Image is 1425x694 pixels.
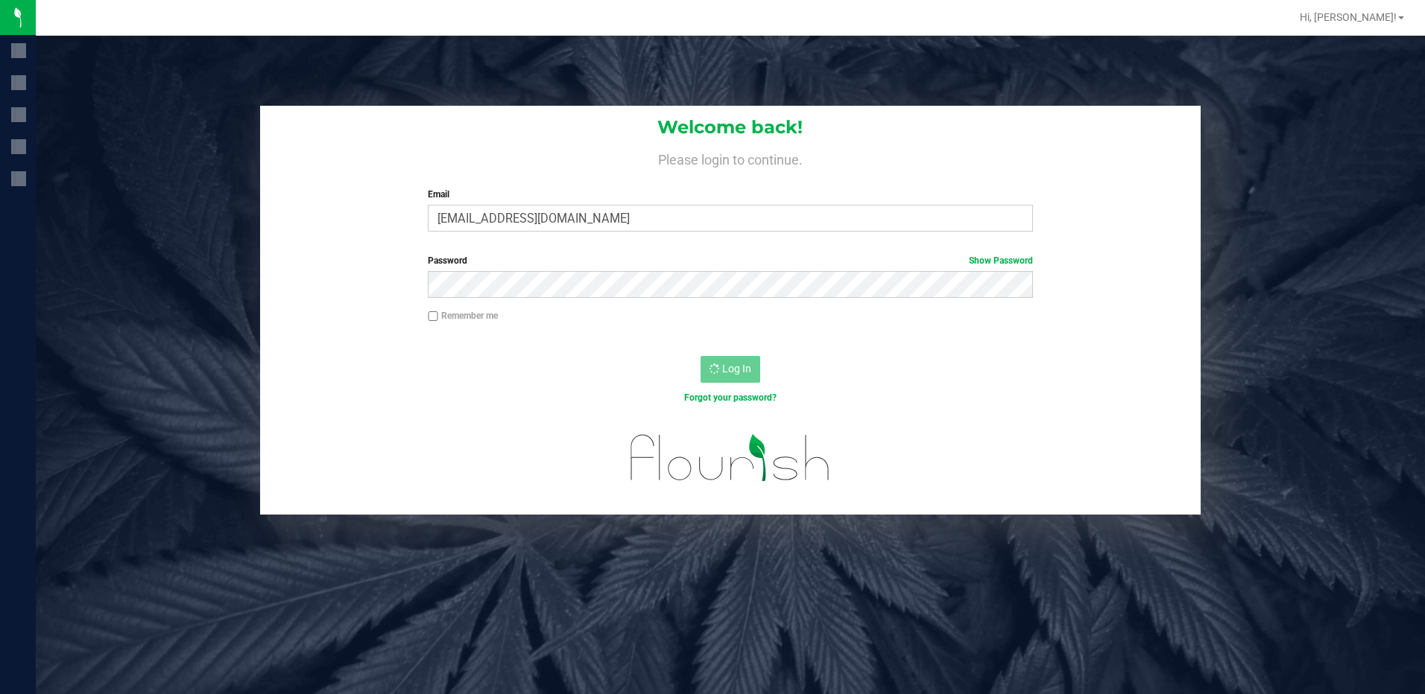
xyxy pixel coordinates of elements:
[684,392,777,403] a: Forgot your password?
[260,149,1201,167] h4: Please login to continue.
[969,255,1033,266] a: Show Password
[260,118,1201,137] h1: Welcome back!
[428,255,467,266] span: Password
[428,188,1033,201] label: Email
[428,311,438,322] input: Remember me
[1300,11,1397,23] span: Hi, [PERSON_NAME]!
[428,309,498,322] label: Remember me
[701,356,760,383] button: Log In
[613,420,848,496] img: flourish_logo.svg
[722,363,751,375] span: Log In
